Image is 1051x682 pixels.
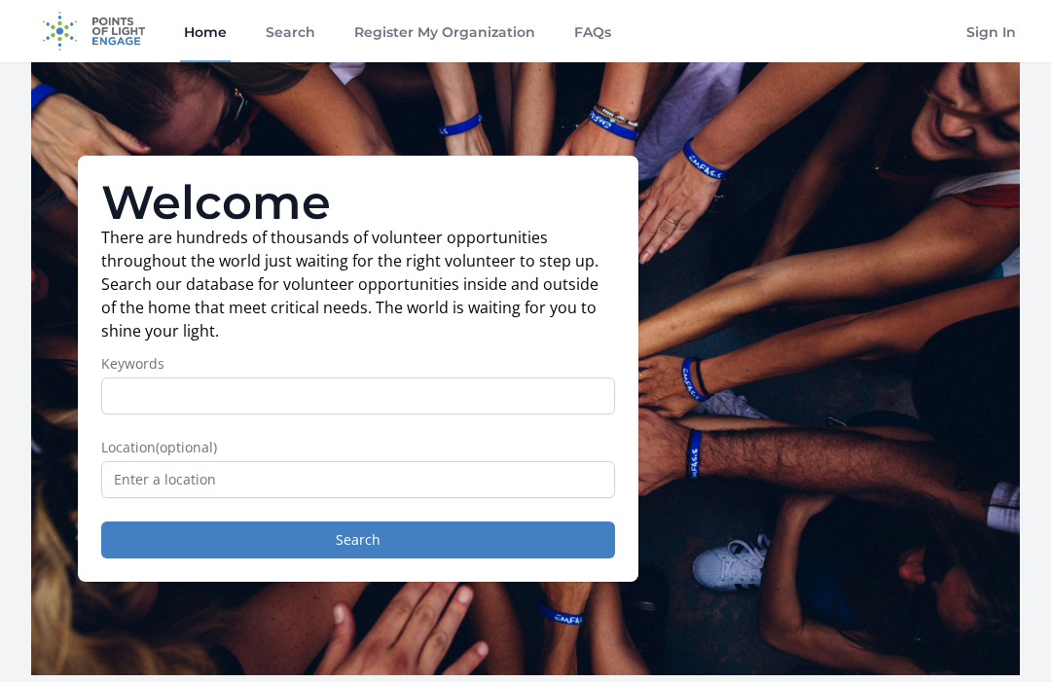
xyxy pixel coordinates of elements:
[101,521,615,558] button: Search
[156,438,217,456] span: (optional)
[101,438,615,457] label: Location
[101,461,615,498] input: Enter a location
[101,354,615,374] label: Keywords
[101,226,615,342] p: There are hundreds of thousands of volunteer opportunities throughout the world just waiting for ...
[101,179,615,226] h1: Welcome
